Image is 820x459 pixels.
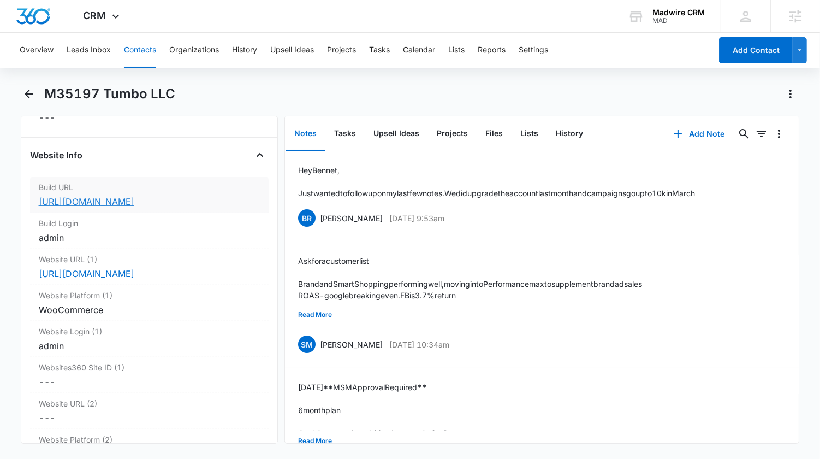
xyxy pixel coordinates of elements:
button: Lists [448,33,465,68]
p: Hey Bennet, [298,164,695,176]
button: Read More [298,431,332,451]
h1: M35197 Tumbo LLC [44,86,175,102]
button: Calendar [403,33,435,68]
div: account name [652,8,705,17]
p: [PERSON_NAME] [320,213,383,224]
button: Lists [512,117,547,151]
button: Add Contact [719,37,793,63]
p: [DATE] **MSM Approval Required** [298,381,537,393]
label: Build URL [39,181,260,193]
dd: --- [39,411,260,425]
div: Website Login (1)admin [30,321,269,357]
dd: --- [39,375,260,389]
p: Just wanted to follow up on my last few notes. We did upgrade the account last month and campaign... [298,187,695,199]
button: Organizations [169,33,219,68]
div: WooCommerce [39,303,260,316]
button: Contacts [124,33,156,68]
div: Websites360 Site ID (1)--- [30,357,269,393]
label: Website Login (1) [39,326,260,337]
button: Add Note [663,121,735,147]
label: Website URL (1) [39,254,260,265]
div: Build Loginadmin [30,213,269,249]
p: [DATE] 9:53am [389,213,444,224]
span: BR [298,209,316,227]
span: SM [298,336,316,353]
div: Website URL (1)[URL][DOMAIN_NAME] [30,249,269,285]
button: Filters [753,125,770,143]
button: Tasks [369,33,390,68]
button: Tasks [325,117,365,151]
h4: Website Info [30,149,82,162]
p: Goal: Customer Acquisition, Improve Online Presence [298,427,537,439]
button: Upsell Ideas [365,117,428,151]
p: [DATE] 10:34am [389,339,449,350]
p: 6 month plan [298,404,537,416]
dd: --- [39,111,260,124]
button: Notes [286,117,325,151]
div: Build URL[URL][DOMAIN_NAME] [30,177,269,213]
button: Search... [735,125,753,143]
button: Close [251,146,269,164]
span: CRM [84,10,106,21]
button: Projects [428,117,477,151]
button: History [232,33,257,68]
p: Ask for a customer list [298,255,642,267]
p: and Remarketing on Facebook. Sitweide promotion [298,301,642,313]
button: Projects [327,33,356,68]
a: [URL][DOMAIN_NAME] [39,268,134,279]
button: History [547,117,592,151]
button: Overflow Menu [770,125,788,143]
label: Websites360 Site ID (1) [39,362,260,373]
div: admin [39,231,260,244]
label: Website Platform (1) [39,290,260,301]
button: Leads Inbox [67,33,111,68]
label: Build Login [39,217,260,229]
label: Website Platform (2) [39,434,260,445]
button: Actions [782,85,799,103]
div: account id [652,17,705,25]
div: admin [39,339,260,352]
button: Files [477,117,512,151]
a: [URL][DOMAIN_NAME] [39,196,134,207]
button: Reports [478,33,506,68]
button: Upsell Ideas [270,33,314,68]
button: Settings [519,33,548,68]
p: Brand and Smart Shopping performing well, moving into Performance max to supplement brand ad sales [298,278,642,290]
p: [PERSON_NAME] [320,339,383,350]
div: Website URL (2)--- [30,393,269,429]
button: Read More [298,304,332,325]
button: Back [21,85,38,103]
label: Website URL (2) [39,398,260,409]
button: Overview [20,33,54,68]
div: Website Platform (1)WooCommerce [30,285,269,321]
p: ROAS- google breaking even. FB is 3.7% return [298,290,642,301]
